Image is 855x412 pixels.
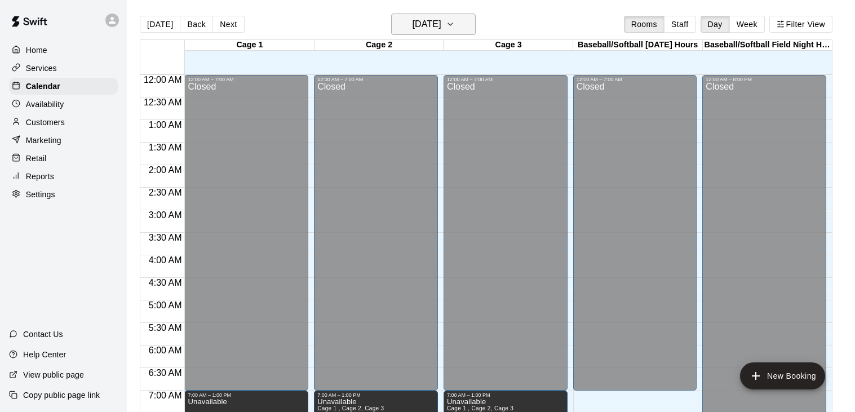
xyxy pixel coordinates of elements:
[444,40,573,51] div: Cage 3
[141,75,185,85] span: 12:00 AM
[188,82,305,395] div: Closed
[26,189,55,200] p: Settings
[9,78,118,95] a: Calendar
[146,345,185,355] span: 6:00 AM
[146,210,185,220] span: 3:00 AM
[447,77,564,82] div: 12:00 AM – 7:00 AM
[146,368,185,378] span: 6:30 AM
[26,81,60,92] p: Calendar
[769,16,832,33] button: Filter View
[26,45,47,56] p: Home
[26,153,47,164] p: Retail
[577,82,694,395] div: Closed
[180,16,213,33] button: Back
[664,16,696,33] button: Staff
[577,77,694,82] div: 12:00 AM – 7:00 AM
[729,16,765,33] button: Week
[141,98,185,107] span: 12:30 AM
[140,16,180,33] button: [DATE]
[573,75,697,391] div: 12:00 AM – 7:00 AM: Closed
[573,40,703,51] div: Baseball/Softball [DATE] Hours
[317,405,384,411] span: Cage 1 , Cage 2, Cage 3
[26,171,54,182] p: Reports
[146,120,185,130] span: 1:00 AM
[146,391,185,400] span: 7:00 AM
[188,77,305,82] div: 12:00 AM – 7:00 AM
[146,188,185,197] span: 2:30 AM
[26,135,61,146] p: Marketing
[9,96,118,113] a: Availability
[317,82,435,395] div: Closed
[447,82,564,395] div: Closed
[146,255,185,265] span: 4:00 AM
[146,233,185,242] span: 3:30 AM
[740,362,825,389] button: add
[23,369,84,380] p: View public page
[314,40,444,51] div: Cage 2
[317,77,435,82] div: 12:00 AM – 7:00 AM
[212,16,244,33] button: Next
[146,143,185,152] span: 1:30 AM
[23,349,66,360] p: Help Center
[23,389,100,401] p: Copy public page link
[26,117,65,128] p: Customers
[184,75,308,391] div: 12:00 AM – 7:00 AM: Closed
[447,392,564,398] div: 7:00 AM – 1:00 PM
[146,300,185,310] span: 5:00 AM
[26,99,64,110] p: Availability
[703,40,832,51] div: Baseball/Softball Field Night Hours
[146,323,185,333] span: 5:30 AM
[412,16,441,32] h6: [DATE]
[314,75,438,391] div: 12:00 AM – 7:00 AM: Closed
[701,16,730,33] button: Day
[185,40,314,51] div: Cage 1
[188,392,305,398] div: 7:00 AM – 1:00 PM
[624,16,664,33] button: Rooms
[706,77,823,82] div: 12:00 AM – 8:00 PM
[447,405,513,411] span: Cage 1 , Cage 2, Cage 3
[317,392,435,398] div: 7:00 AM – 1:00 PM
[9,114,118,131] a: Customers
[444,75,568,391] div: 12:00 AM – 7:00 AM: Closed
[9,186,118,203] a: Settings
[146,165,185,175] span: 2:00 AM
[23,329,63,340] p: Contact Us
[146,278,185,287] span: 4:30 AM
[391,14,476,35] button: [DATE]
[9,150,118,167] a: Retail
[9,132,118,149] a: Marketing
[9,60,118,77] a: Services
[26,63,57,74] p: Services
[9,168,118,185] a: Reports
[9,42,118,59] a: Home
